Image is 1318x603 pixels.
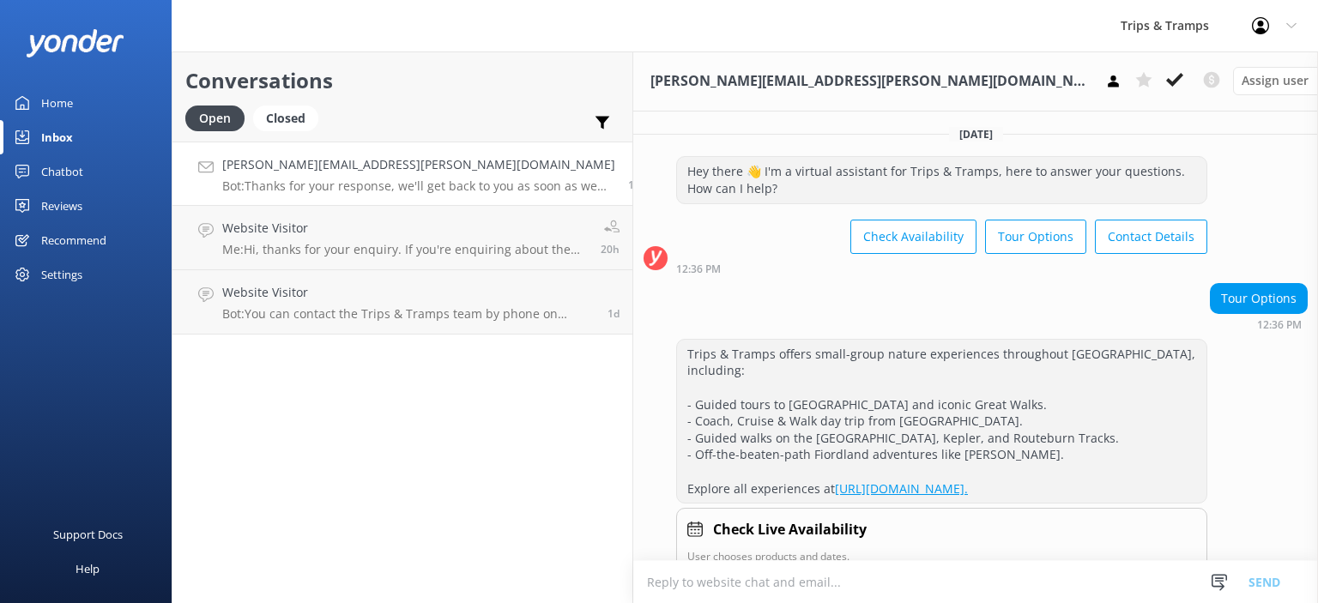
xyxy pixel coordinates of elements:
a: Website VisitorBot:You can contact the Trips & Tramps team by phone on [PHONE_NUMBER] within [GEO... [172,270,632,335]
div: Chatbot [41,154,83,189]
div: Sep 22 2025 12:36pm (UTC +12:00) Pacific/Auckland [676,262,1207,274]
div: Hey there 👋 I'm a virtual assistant for Trips & Tramps, here to answer your questions. How can I ... [677,157,1206,202]
p: Me: Hi, thanks for your enquiry. If you're enquiring about the Milford Sound Coach, Cruise Walk t... [222,242,588,257]
strong: 12:36 PM [1257,320,1302,330]
h4: Website Visitor [222,219,588,238]
div: Trips & Tramps offers small-group nature experiences throughout [GEOGRAPHIC_DATA], including: - G... [677,340,1206,503]
h4: [PERSON_NAME][EMAIL_ADDRESS][PERSON_NAME][DOMAIN_NAME] [222,155,615,174]
div: Inbox [41,120,73,154]
p: User chooses products and dates. [687,548,1196,564]
span: [DATE] [949,127,1003,142]
h4: Check Live Availability [713,519,867,541]
a: Website VisitorMe:Hi, thanks for your enquiry. If you're enquiring about the Milford Sound Coach,... [172,206,632,270]
a: [PERSON_NAME][EMAIL_ADDRESS][PERSON_NAME][DOMAIN_NAME]Bot:Thanks for your response, we'll get bac... [172,142,632,206]
a: Open [185,108,253,127]
div: Reviews [41,189,82,223]
span: Sep 21 2025 05:15pm (UTC +12:00) Pacific/Auckland [601,242,620,256]
div: Recommend [41,223,106,257]
h4: Website Visitor [222,283,595,302]
span: Assign user [1242,71,1309,90]
div: Closed [253,106,318,131]
button: Contact Details [1095,220,1207,254]
div: Sep 22 2025 12:36pm (UTC +12:00) Pacific/Auckland [1210,318,1308,330]
div: Home [41,86,73,120]
div: Help [76,552,100,586]
h3: [PERSON_NAME][EMAIL_ADDRESS][PERSON_NAME][DOMAIN_NAME] [650,70,1091,93]
div: Support Docs [53,517,123,552]
span: Sep 22 2025 12:38pm (UTC +12:00) Pacific/Auckland [628,178,641,192]
strong: 12:36 PM [676,264,721,274]
span: Sep 21 2025 08:30am (UTC +12:00) Pacific/Auckland [608,306,620,321]
div: Tour Options [1211,284,1307,313]
button: Check Availability [850,220,976,254]
p: Bot: You can contact the Trips & Tramps team by phone on [PHONE_NUMBER] within [GEOGRAPHIC_DATA] ... [222,306,595,322]
a: Closed [253,108,327,127]
h2: Conversations [185,64,620,97]
div: Settings [41,257,82,292]
button: Tour Options [985,220,1086,254]
a: [URL][DOMAIN_NAME]. [835,480,968,497]
img: yonder-white-logo.png [26,29,124,57]
div: Open [185,106,245,131]
p: Bot: Thanks for your response, we'll get back to you as soon as we can during opening hours. [222,178,615,194]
